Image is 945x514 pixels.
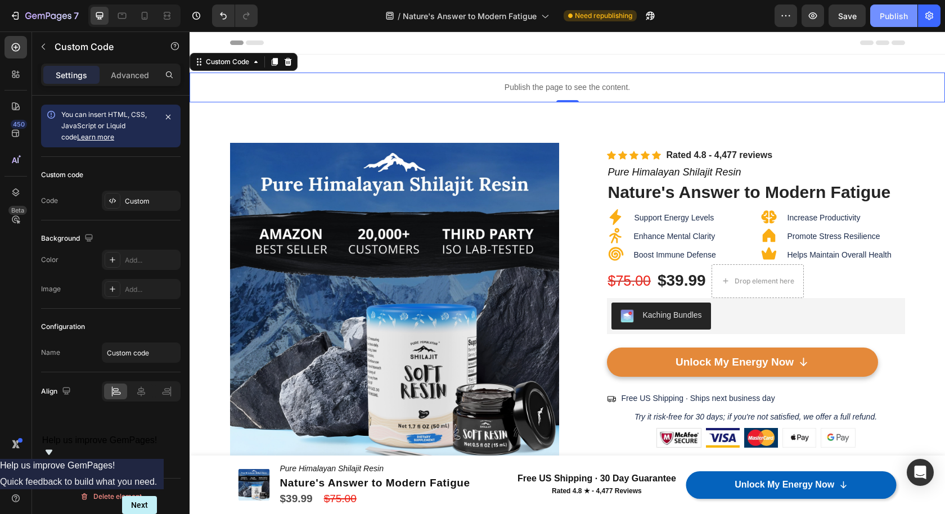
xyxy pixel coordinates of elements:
div: Beta [8,206,27,215]
span: Promote Stress Resilience [598,200,691,209]
span: Help us improve GemPages! [42,435,157,445]
a: Learn more [77,133,114,141]
div: Publish [880,10,908,22]
div: Unlock My Energy Now [545,448,645,459]
span: Support Energy Levels [445,182,525,191]
i: Try it risk-free for 30 days; if you're not satisfied, we offer a full refund. [445,381,687,390]
button: Publish [870,4,917,27]
div: Custom Code [14,25,62,35]
span: Increase Productivity [598,182,671,191]
h2: Free US Shipping · 30 Day Guarantee [327,440,488,467]
div: Custom [125,196,178,206]
span: You can insert HTML, CSS, JavaScript or Liquid code [61,110,147,141]
img: KachingBundles.png [431,278,444,291]
button: Unlock My Energy Now [497,440,707,467]
p: Custom Code [55,40,150,53]
div: Open Intercom Messenger [907,459,934,486]
button: Save [829,4,866,27]
div: Add... [125,255,178,265]
button: Unlock My Energy Now [417,316,688,346]
span: / [398,10,400,22]
div: Name [41,348,60,358]
div: Image [41,284,61,294]
div: Undo/Redo [212,4,258,27]
div: Kaching Bundles [453,278,512,290]
div: Background [41,231,96,246]
h2: Nature's Answer to Modern Fatigue [417,148,715,173]
button: Show survey - Help us improve GemPages! [42,435,157,459]
h2: Pure Himalayan Shilajit Resin [417,133,715,148]
div: Drop element here [545,245,605,254]
iframe: Design area [190,31,945,514]
span: Helps Maintain Overall Health [598,219,702,228]
button: Kaching Bundles [422,271,521,298]
span: Boost Immune Defense [444,219,526,228]
span: Need republishing [575,11,632,21]
strong: Rated 4.8 ★ - 4,477 Reviews [362,456,452,463]
div: Code [41,196,58,206]
div: Add... [125,285,178,295]
p: 7 [74,9,79,22]
div: 450 [11,120,27,129]
div: Custom code [41,170,83,180]
span: Nature's Answer to Modern Fatigue [403,10,537,22]
span: Enhance Mental Clarity [444,200,526,209]
div: Color [41,255,58,265]
p: Settings [56,69,87,81]
span: Free US Shipping · Ships next business day [432,362,586,371]
button: 7 [4,4,84,27]
div: Unlock My Energy Now [486,324,604,338]
span: Save [838,11,857,21]
strong: Rated 4.8 - 4,477 reviews [477,119,583,128]
div: $75.00 [417,239,462,260]
div: $39.99 [467,238,517,260]
div: Configuration [41,322,85,332]
div: Align [41,384,73,399]
p: Advanced [111,69,149,81]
